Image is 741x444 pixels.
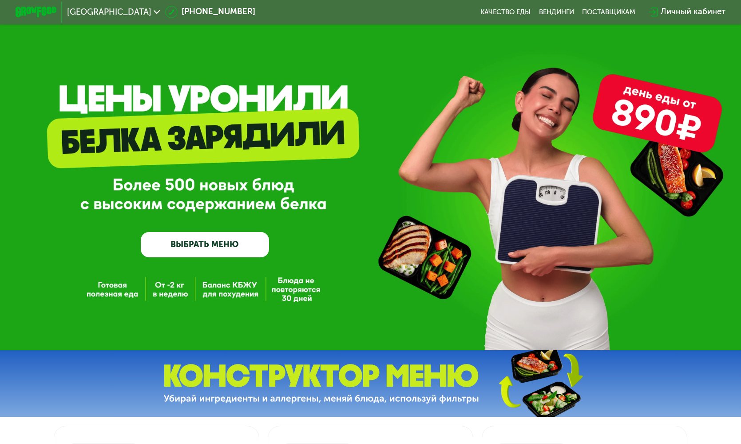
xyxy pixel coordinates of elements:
[661,6,725,18] div: Личный кабинет
[480,8,531,16] a: Качество еды
[539,8,574,16] a: Вендинги
[165,6,255,18] a: [PHONE_NUMBER]
[582,8,635,16] div: поставщикам
[67,8,151,16] span: [GEOGRAPHIC_DATA]
[141,232,269,258] a: ВЫБРАТЬ МЕНЮ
